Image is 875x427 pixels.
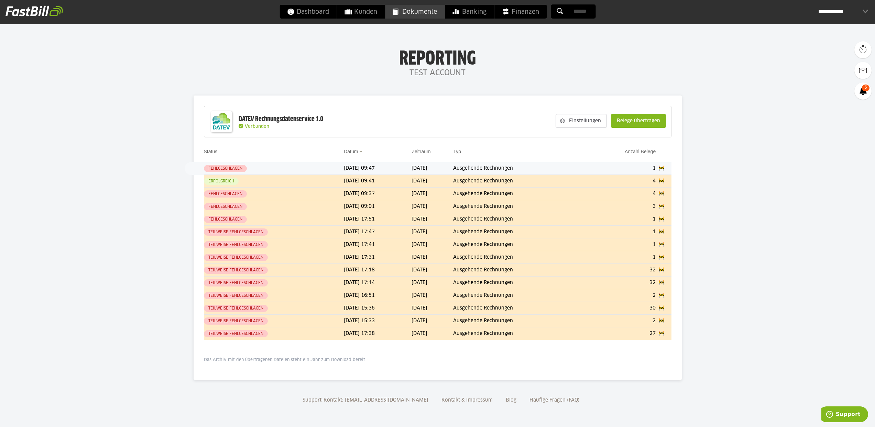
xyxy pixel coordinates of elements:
[337,5,385,19] a: Kunden
[584,264,658,277] td: 32
[658,175,671,188] td: 🚧
[453,277,584,289] td: Ausgehende Rechnungen
[69,48,806,66] h1: Reporting
[854,82,872,100] a: 5
[453,175,584,188] td: Ausgehende Rechnungen
[385,5,445,19] a: Dokumente
[412,149,430,154] a: Zeitraum
[344,5,377,19] span: Kunden
[344,302,412,315] td: [DATE] 15:36
[344,315,412,327] td: [DATE] 15:33
[453,251,584,264] td: Ausgehende Rechnungen
[208,108,235,135] img: DATEV-Datenservice Logo
[658,226,671,238] td: 🚧
[452,5,486,19] span: Banking
[412,302,453,315] td: [DATE]
[344,213,412,226] td: [DATE] 17:51
[625,149,656,154] a: Anzahl Belege
[658,327,671,340] td: 🚧
[204,178,239,185] sl-badge: Erfolgreich
[584,188,658,200] td: 4
[862,85,869,91] span: 5
[658,188,671,200] td: 🚧
[204,292,268,299] sl-badge: Teilweise fehlgeschlagen
[344,226,412,238] td: [DATE] 17:47
[204,317,268,325] sl-badge: Teilweise fehlgeschlagen
[204,305,268,312] sl-badge: Teilweise fehlgeschlagen
[453,289,584,302] td: Ausgehende Rechnungen
[344,200,412,213] td: [DATE] 09:01
[344,149,358,154] a: Datum
[584,327,658,340] td: 27
[204,216,247,223] sl-badge: Fehlgeschlagen
[300,398,431,403] a: Support-Kontakt: [EMAIL_ADDRESS][DOMAIN_NAME]
[412,188,453,200] td: [DATE]
[412,277,453,289] td: [DATE]
[204,165,247,172] sl-badge: Fehlgeschlagen
[344,289,412,302] td: [DATE] 16:51
[658,264,671,277] td: 🚧
[584,213,658,226] td: 1
[556,114,607,128] sl-button: Einstellungen
[344,162,412,175] td: [DATE] 09:47
[584,251,658,264] td: 1
[204,149,218,154] a: Status
[6,5,63,16] img: fastbill_logo_white.png
[453,302,584,315] td: Ausgehende Rechnungen
[584,175,658,188] td: 4
[658,277,671,289] td: 🚧
[584,226,658,238] td: 1
[611,114,666,128] sl-button: Belege übertragen
[584,200,658,213] td: 3
[412,251,453,264] td: [DATE]
[204,228,268,236] sl-badge: Teilweise fehlgeschlagen
[584,162,658,175] td: 1
[412,162,453,175] td: [DATE]
[658,213,671,226] td: 🚧
[287,5,329,19] span: Dashboard
[453,200,584,213] td: Ausgehende Rechnungen
[239,115,323,124] div: DATEV Rechnungsdatenservice 1.0
[412,226,453,238] td: [DATE]
[453,315,584,327] td: Ausgehende Rechnungen
[245,124,269,129] span: Verbunden
[412,264,453,277] td: [DATE]
[359,151,364,153] img: sort_desc.gif
[494,5,547,19] a: Finanzen
[412,327,453,340] td: [DATE]
[527,398,582,403] a: Häufige Fragen (FAQ)
[204,279,268,286] sl-badge: Teilweise fehlgeschlagen
[344,238,412,251] td: [DATE] 17:41
[204,357,671,363] p: Das Archiv mit den übertragenen Dateien steht ein Jahr zum Download bereit
[453,264,584,277] td: Ausgehende Rechnungen
[204,254,268,261] sl-badge: Teilweise fehlgeschlagen
[344,277,412,289] td: [DATE] 17:14
[584,315,658,327] td: 2
[344,327,412,340] td: [DATE] 17:38
[453,327,584,340] td: Ausgehende Rechnungen
[658,238,671,251] td: 🚧
[439,398,495,403] a: Kontakt & Impressum
[445,5,494,19] a: Banking
[821,406,868,424] iframe: Öffnet ein Widget, in dem Sie weitere Informationen finden
[502,5,539,19] span: Finanzen
[412,238,453,251] td: [DATE]
[453,188,584,200] td: Ausgehende Rechnungen
[204,241,268,248] sl-badge: Teilweise fehlgeschlagen
[584,289,658,302] td: 2
[280,5,337,19] a: Dashboard
[412,289,453,302] td: [DATE]
[344,175,412,188] td: [DATE] 09:41
[503,398,519,403] a: Blog
[453,162,584,175] td: Ausgehende Rechnungen
[658,200,671,213] td: 🚧
[584,277,658,289] td: 32
[412,175,453,188] td: [DATE]
[453,238,584,251] td: Ausgehende Rechnungen
[412,315,453,327] td: [DATE]
[658,302,671,315] td: 🚧
[453,149,461,154] a: Typ
[584,302,658,315] td: 30
[658,289,671,302] td: 🚧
